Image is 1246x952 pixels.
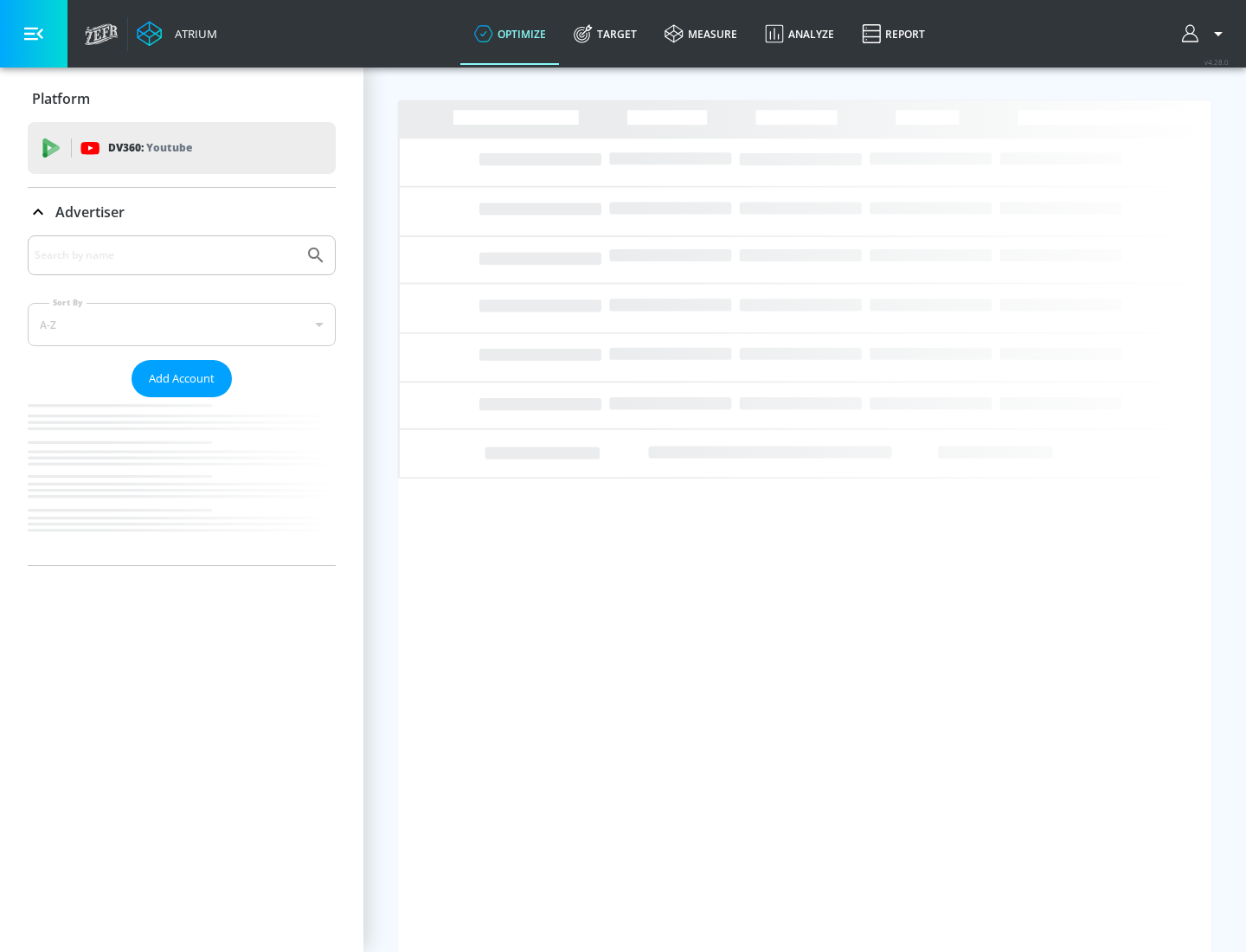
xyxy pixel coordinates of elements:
[49,297,87,308] label: Sort By
[35,244,297,267] input: Search by name
[28,303,336,346] div: A-Z
[1204,57,1229,67] span: v 4.28.0
[108,138,192,158] p: DV360:
[149,369,215,389] span: Add Account
[28,397,336,565] nav: list of Advertiser
[55,203,125,222] p: Advertiser
[751,3,848,65] a: Analyze
[168,26,217,42] div: Atrium
[137,21,217,47] a: Atrium
[28,74,336,123] div: Platform
[28,235,336,565] div: Advertiser
[32,89,90,108] p: Platform
[560,3,651,65] a: Target
[28,122,336,174] div: DV360: Youtube
[28,188,336,236] div: Advertiser
[651,3,751,65] a: measure
[132,360,232,397] button: Add Account
[460,3,560,65] a: optimize
[848,3,939,65] a: Report
[146,138,192,157] p: Youtube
